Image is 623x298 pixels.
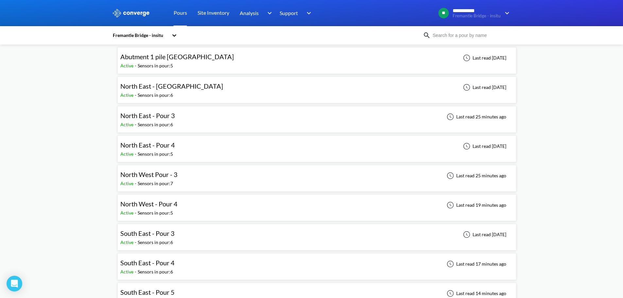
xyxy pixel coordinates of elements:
span: Support [280,9,298,17]
div: Last read 17 minutes ago [443,260,508,268]
div: Open Intercom Messenger [7,276,22,291]
div: Sensors in pour: 7 [138,180,173,187]
a: Abutment 1 pile [GEOGRAPHIC_DATA]Active-Sensors in pour:5Last read [DATE] [117,55,516,60]
span: - [135,92,138,98]
div: Fremantle Bridge - insitu [112,32,168,39]
a: North West Pour - 3Active-Sensors in pour:7Last read 25 minutes ago [117,172,516,178]
input: Search for a pour by name [431,32,510,39]
span: - [135,210,138,216]
span: Active [120,151,135,157]
span: North East - [GEOGRAPHIC_DATA] [120,82,223,90]
div: Last read 19 minutes ago [443,201,508,209]
span: Analysis [240,9,259,17]
div: Sensors in pour: 6 [138,121,173,128]
span: Active [120,210,135,216]
span: Active [120,181,135,186]
img: icon-search.svg [423,31,431,39]
span: - [135,239,138,245]
span: North West Pour - 3 [120,170,178,178]
a: South East - Pour 5Active-Sensors in pour:6Last read 14 minutes ago [117,290,516,296]
span: Active [120,92,135,98]
span: Active [120,122,135,127]
span: South East - Pour 4 [120,259,175,267]
span: - [135,151,138,157]
div: Last read [DATE] [459,231,508,238]
a: South East - Pour 4Active-Sensors in pour:6Last read 17 minutes ago [117,261,516,266]
div: Last read 14 minutes ago [443,289,508,297]
div: Last read [DATE] [459,142,508,150]
img: downArrow.svg [263,9,273,17]
span: Fremantle Bridge - insitu [453,13,501,18]
div: Sensors in pour: 6 [138,268,173,275]
span: - [135,122,138,127]
img: logo_ewhite.svg [112,9,150,17]
span: North West - Pour 4 [120,200,178,208]
div: Sensors in pour: 5 [138,150,173,158]
div: Sensors in pour: 6 [138,92,173,99]
span: - [135,269,138,274]
div: Sensors in pour: 5 [138,62,173,69]
span: North East - Pour 4 [120,141,175,149]
div: Sensors in pour: 6 [138,239,173,246]
span: South East - Pour 5 [120,288,175,296]
div: Last read 25 minutes ago [443,113,508,121]
img: downArrow.svg [501,9,511,17]
div: Last read 25 minutes ago [443,172,508,180]
img: downArrow.svg [303,9,313,17]
span: Active [120,239,135,245]
a: North East - Pour 4Active-Sensors in pour:5Last read [DATE] [117,143,516,149]
span: Active [120,63,135,68]
div: Sensors in pour: 5 [138,209,173,217]
div: Last read [DATE] [459,83,508,91]
span: Abutment 1 pile [GEOGRAPHIC_DATA] [120,53,234,61]
a: North East - Pour 3Active-Sensors in pour:6Last read 25 minutes ago [117,114,516,119]
span: North East - Pour 3 [120,112,175,119]
span: South East - Pour 3 [120,229,175,237]
a: North West - Pour 4Active-Sensors in pour:5Last read 19 minutes ago [117,202,516,207]
span: - [135,181,138,186]
span: Active [120,269,135,274]
a: North East - [GEOGRAPHIC_DATA]Active-Sensors in pour:6Last read [DATE] [117,84,516,90]
span: - [135,63,138,68]
div: Last read [DATE] [459,54,508,62]
a: South East - Pour 3Active-Sensors in pour:6Last read [DATE] [117,231,516,237]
